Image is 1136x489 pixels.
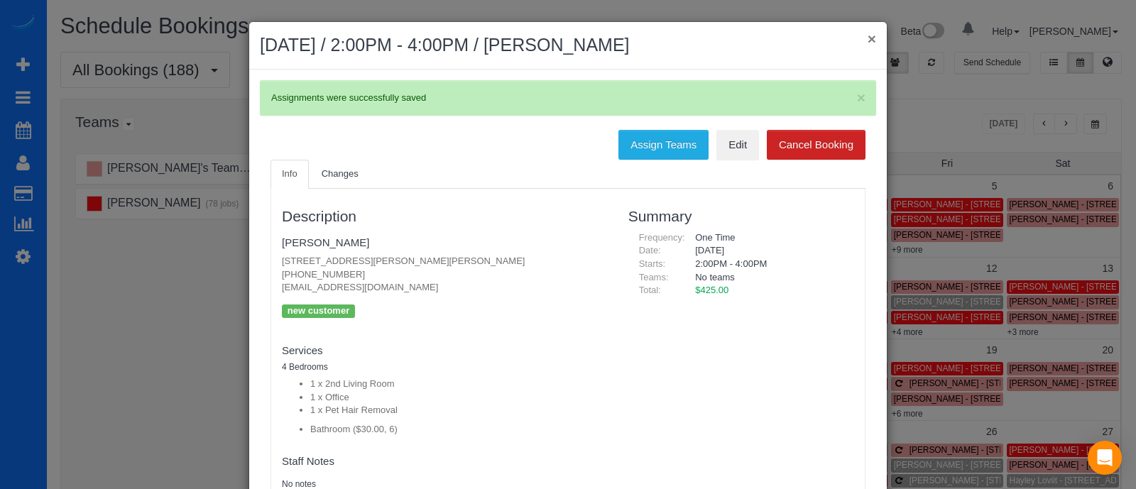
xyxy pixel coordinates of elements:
[282,168,297,179] span: Info
[684,244,854,258] div: [DATE]
[695,272,735,282] span: No teams
[767,130,865,160] button: Cancel Booking
[310,404,607,417] li: 1 x Pet Hair Removal
[695,285,728,295] span: $425.00
[639,245,661,256] span: Date:
[310,378,607,391] li: 1 x 2nd Living Room
[282,345,607,357] h4: Services
[868,31,876,46] button: ×
[716,130,759,160] a: Edit
[282,363,607,372] h5: 4 Bedrooms
[282,255,607,295] p: [STREET_ADDRESS][PERSON_NAME][PERSON_NAME] [PHONE_NUMBER] [EMAIL_ADDRESS][DOMAIN_NAME]
[271,92,851,105] p: Assignments were successfully saved
[857,90,865,105] button: Close
[639,232,685,243] span: Frequency:
[1088,441,1122,475] div: Open Intercom Messenger
[282,304,355,318] p: new customer
[639,285,661,295] span: Total:
[857,89,865,106] span: ×
[310,160,370,189] a: Changes
[639,258,666,269] span: Starts:
[260,33,876,58] h2: [DATE] / 2:00PM - 4:00PM / [PERSON_NAME]
[282,236,369,248] a: [PERSON_NAME]
[282,208,607,224] h3: Description
[310,423,607,436] li: Bathroom ($30.00, 6)
[282,456,607,468] h4: Staff Notes
[628,208,854,224] h3: Summary
[310,391,607,405] li: 1 x Office
[618,130,709,160] button: Assign Teams
[322,168,359,179] span: Changes
[684,231,854,245] div: One Time
[639,272,669,282] span: Teams:
[684,258,854,271] div: 2:00PM - 4:00PM
[271,160,309,189] a: Info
